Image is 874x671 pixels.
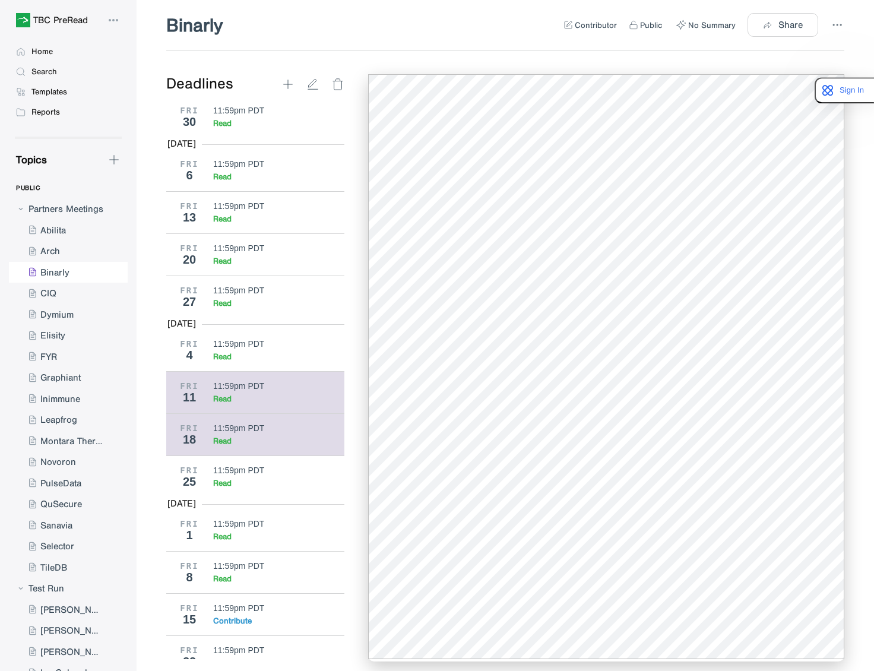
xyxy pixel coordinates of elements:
[31,67,57,77] div: Search
[166,74,281,94] div: Deadlines
[175,339,204,349] div: FRI
[175,571,204,584] div: 8
[213,352,232,362] div: Read
[213,214,232,224] div: Read
[167,498,196,509] div: [DATE]
[175,603,204,613] div: FRI
[33,15,88,25] div: TBC PreRead
[213,423,264,433] div: 11:59pm PDT
[175,528,204,542] div: 1
[175,475,204,488] div: 25
[175,655,204,668] div: 22
[213,106,264,115] div: 11:59pm PDT
[213,394,232,404] div: Read
[213,339,264,349] div: 11:59pm PDT
[175,645,204,655] div: FRI
[9,153,47,166] div: Topics
[213,574,232,584] div: Read
[175,561,204,571] div: FRI
[175,243,204,253] div: FRI
[213,381,264,391] div: 11:59pm PDT
[213,603,264,613] div: 11:59pm PDT
[175,295,204,308] div: 27
[213,172,232,182] div: Read
[213,616,252,626] div: Contribute
[213,286,264,295] div: 11:59pm PDT
[175,159,204,169] div: FRI
[175,381,204,391] div: FRI
[167,138,196,150] div: [DATE]
[175,519,204,528] div: FRI
[175,613,204,626] div: 15
[640,20,662,30] div: Public
[175,201,204,211] div: FRI
[213,561,264,571] div: 11:59pm PDT
[213,519,264,528] div: 11:59pm PDT
[213,298,232,308] div: Read
[175,391,204,404] div: 11
[163,12,226,38] div: Binarly
[175,253,204,266] div: 20
[175,423,204,433] div: FRI
[175,286,204,295] div: FRI
[213,658,252,668] div: Contribute
[778,20,803,30] div: Share
[16,178,40,198] div: PUBLIC
[213,159,264,169] div: 11:59pm PDT
[175,433,204,446] div: 18
[575,20,617,30] div: Contributor
[213,436,232,446] div: Read
[175,466,204,475] div: FRI
[31,107,60,118] div: Reports
[688,20,736,30] div: No Summary
[213,243,264,253] div: 11:59pm PDT
[175,211,204,224] div: 13
[213,645,264,655] div: 11:59pm PDT
[213,256,232,266] div: Read
[175,106,204,115] div: FRI
[213,201,264,211] div: 11:59pm PDT
[213,466,264,475] div: 11:59pm PDT
[167,318,196,330] div: [DATE]
[213,118,232,128] div: Read
[31,87,67,97] div: Templates
[175,115,204,128] div: 30
[31,46,53,57] div: Home
[213,531,232,542] div: Read
[175,169,204,182] div: 6
[213,478,232,488] div: Read
[175,349,204,362] div: 4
